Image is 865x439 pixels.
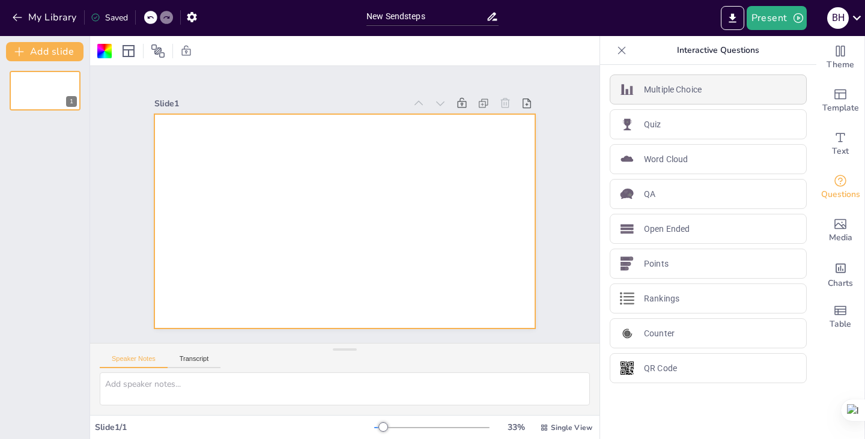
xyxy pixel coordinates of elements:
span: Text [832,145,849,158]
div: 1 [66,96,77,107]
div: Add text boxes [816,123,864,166]
button: Speaker Notes [100,355,168,368]
img: Multiple Choice icon [620,82,634,97]
span: Table [830,318,851,331]
div: Saved [91,12,128,23]
img: Rankings icon [620,291,634,306]
span: Charts [828,277,853,290]
span: Theme [827,58,854,71]
input: Insert title [366,8,486,25]
img: QA icon [620,187,634,201]
div: Add images, graphics, shapes or video [816,209,864,252]
p: QA [644,188,655,201]
img: Points icon [620,256,634,271]
p: Multiple Choice [644,83,702,96]
div: 33 % [502,422,530,433]
div: Add a table [816,295,864,339]
div: Change the overall theme [816,36,864,79]
button: My Library [9,8,82,27]
img: Word Cloud icon [620,152,634,166]
p: Word Cloud [644,153,688,166]
span: Questions [821,188,860,201]
span: Single View [551,423,592,432]
span: Template [822,101,859,115]
div: B H [827,7,849,29]
img: Quiz icon [620,117,634,132]
p: Interactive Questions [631,36,804,65]
button: Export to PowerPoint [721,6,744,30]
p: QR Code [644,362,677,375]
div: Add ready made slides [816,79,864,123]
button: Add slide [6,42,83,61]
button: Transcript [168,355,221,368]
div: 1 [10,71,80,111]
p: Open Ended [644,223,690,235]
button: Present [747,6,807,30]
p: Rankings [644,292,679,305]
img: Counter icon [620,326,634,341]
img: QR Code icon [620,361,634,375]
span: Position [151,44,165,58]
div: Get real-time input from your audience [816,166,864,209]
p: Counter [644,327,675,340]
div: Layout [119,41,138,61]
p: Quiz [644,118,661,131]
div: Slide 1 / 1 [95,422,374,433]
div: Slide 1 [154,97,406,109]
p: Points [644,258,669,270]
img: Open Ended icon [620,222,634,236]
button: B H [827,6,849,30]
span: Media [829,231,852,244]
div: Add charts and graphs [816,252,864,295]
